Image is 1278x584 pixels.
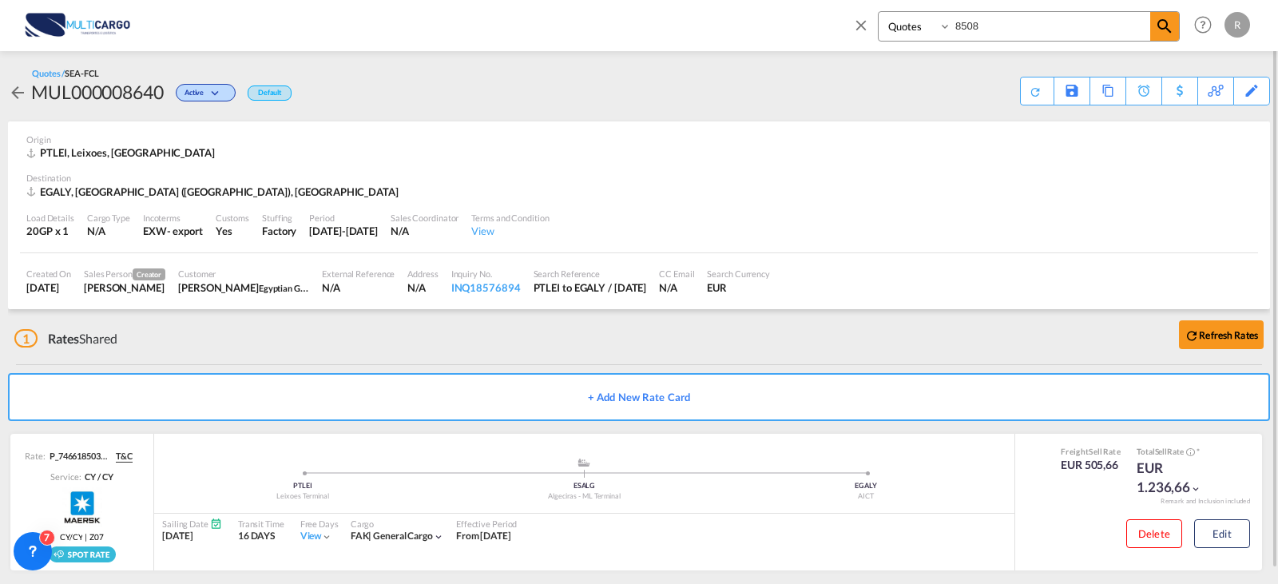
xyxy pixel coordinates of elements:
div: icon-arrow-left [8,79,31,105]
div: - export [167,224,203,238]
span: | [368,530,371,542]
div: 20GP x 1 [26,224,74,238]
div: 30 Sep 2025 [26,280,71,295]
div: Created On [26,268,71,280]
div: Cargo Type [87,212,130,224]
div: Haytham Hussein [178,280,309,295]
div: PTLEI [162,481,443,491]
span: Subject to Remarks [1195,447,1200,456]
div: Customer [178,268,309,280]
div: AICT [725,491,1006,502]
div: Stuffing [262,212,296,224]
div: Freight Rate [1061,446,1121,457]
span: Creator [133,268,165,280]
span: Sell [1155,447,1168,456]
div: Period [309,212,378,224]
div: P_7466185030_P01m629r0 [46,450,109,463]
div: EUR 505,66 [1061,457,1121,473]
div: Change Status Here [176,84,236,101]
div: Viewicon-chevron-down [300,530,333,543]
button: Delete [1126,519,1182,548]
span: 1 [14,329,38,348]
md-icon: icon-close [852,16,870,34]
span: Rate: [25,450,46,463]
div: 15 Oct 2025 [309,224,378,238]
md-icon: icon-chevron-down [433,531,444,542]
img: Spot_rate_rollable_v2.png [49,546,116,562]
div: Remark and Inclusion included [1149,497,1262,506]
div: R [1224,12,1250,38]
md-icon: icon-chevron-down [1190,483,1201,495]
div: N/A [322,280,395,295]
div: Sailing Date [162,518,222,530]
div: EGALY, Alexandria (El Iskandariya), Africa [26,185,403,199]
md-icon: icon-chevron-down [208,89,227,98]
md-icon: assets/icons/custom/ship-fill.svg [574,459,593,467]
span: Service: [50,471,81,483]
div: Algeciras - ML Terminal [443,491,724,502]
button: Spot Rates are dynamic & can fluctuate with time [1184,447,1195,459]
div: 16 DAYS [238,530,284,543]
div: INQ18576894 [451,280,521,295]
div: PTLEI, Leixoes, Europe [26,145,219,160]
md-icon: icon-arrow-left [8,83,27,102]
button: + Add New Rate Card [8,373,1270,421]
span: icon-magnify [1150,12,1179,41]
div: Save As Template [1054,77,1089,105]
span: From [DATE] [456,530,511,542]
div: Search Currency [707,268,770,280]
div: PTLEI to EGALY / 30 Sep 2025 [534,280,647,295]
div: Effective Period [456,518,517,530]
div: Yes [216,224,249,238]
div: Customs [216,212,249,224]
span: FAK [351,530,374,542]
div: Ricardo Santos [84,280,165,295]
span: | [82,531,89,542]
div: general cargo [351,530,433,543]
div: Transit Time [238,518,284,530]
div: N/A [407,280,438,295]
span: Rates [48,331,80,346]
span: CY/CY [60,531,83,542]
div: Address [407,268,438,280]
div: Cargo [351,518,444,530]
div: MUL000008640 [31,79,164,105]
div: Load Details [26,212,74,224]
md-icon: icon-magnify [1155,17,1174,36]
div: Sales Person [84,268,165,280]
div: EXW [143,224,167,238]
b: Refresh Rates [1199,329,1258,341]
span: Egyptian Global Logistics [259,281,355,294]
md-icon: Schedules Available [210,518,222,530]
img: 82db67801a5411eeacfdbd8acfa81e61.png [24,7,132,43]
img: Maersk Spot [62,487,102,527]
span: Sell [1089,447,1102,456]
div: [DATE] [162,530,222,543]
div: ESALG [443,481,724,491]
div: Origin [26,133,1252,145]
div: EUR [707,280,770,295]
div: CY / CY [81,471,113,483]
div: External Reference [322,268,395,280]
div: Factory Stuffing [262,224,296,238]
div: N/A [87,224,130,238]
div: EUR 1.236,66 [1137,459,1216,497]
div: Quotes /SEA-FCL [32,67,99,79]
div: Terms and Condition [471,212,549,224]
div: Total Rate [1137,446,1216,459]
div: Sales Coordinator [391,212,458,224]
span: PTLEI, Leixoes, [GEOGRAPHIC_DATA] [40,146,215,159]
div: Search Reference [534,268,647,280]
div: Destination [26,172,1252,184]
div: N/A [659,280,694,295]
div: Incoterms [143,212,203,224]
span: Z07 [89,531,104,542]
span: Active [185,88,208,103]
span: icon-close [852,11,878,50]
md-icon: icon-chevron-down [321,531,332,542]
div: EGALY [725,481,1006,491]
div: From 30 Sep 2025 [456,530,511,543]
input: Enter Quotation Number [951,12,1150,40]
div: Help [1189,11,1224,40]
div: Free Days [300,518,339,530]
